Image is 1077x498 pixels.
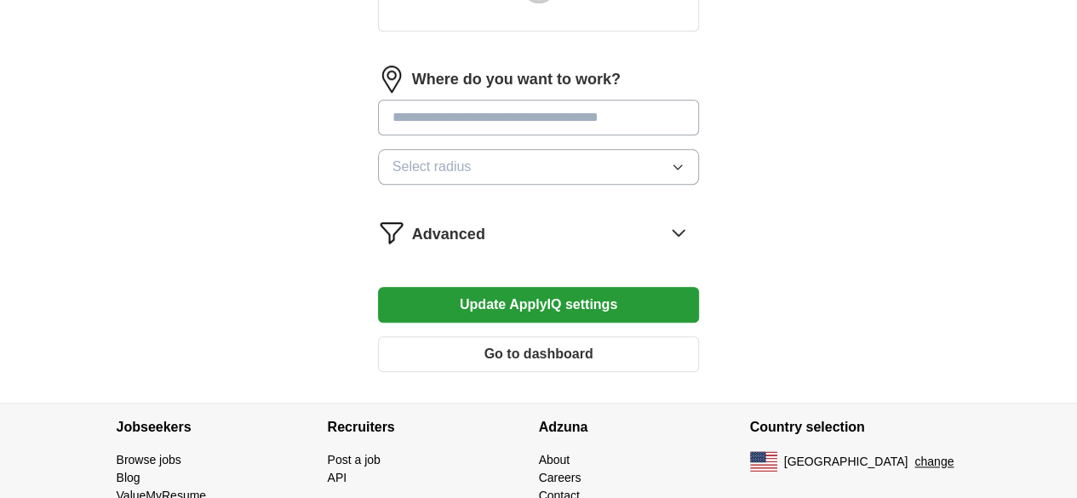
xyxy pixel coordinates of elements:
button: Update ApplyIQ settings [378,287,700,323]
label: Where do you want to work? [412,68,621,91]
a: API [328,471,347,484]
a: Post a job [328,453,381,467]
img: filter [378,219,405,246]
a: About [539,453,570,467]
span: [GEOGRAPHIC_DATA] [784,453,908,471]
span: Select radius [392,157,472,177]
img: US flag [750,451,777,472]
button: Go to dashboard [378,336,700,372]
a: Browse jobs [117,453,181,467]
button: Select radius [378,149,700,185]
a: Careers [539,471,581,484]
span: Advanced [412,223,485,246]
h4: Country selection [750,404,961,451]
img: location.png [378,66,405,93]
a: Blog [117,471,140,484]
button: change [914,453,954,471]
